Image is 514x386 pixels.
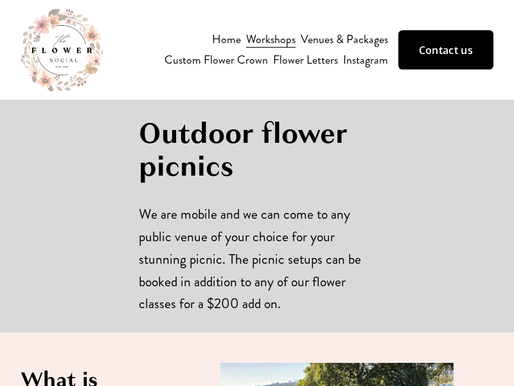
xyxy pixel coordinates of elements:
[246,29,296,50] a: folder dropdown
[301,29,388,50] a: Venues & Packages
[21,9,103,91] img: The Flower Social
[212,29,241,50] a: Home
[398,30,493,69] a: Contact us
[139,117,375,183] h1: Outdoor flower picnics
[343,50,388,71] a: Instagram
[139,203,375,315] p: We are mobile and we can come to any public venue of your choice for your stunning picnic. The pi...
[164,50,268,71] a: Custom Flower Crown
[246,30,296,49] span: Workshops
[273,50,338,71] a: Flower Letters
